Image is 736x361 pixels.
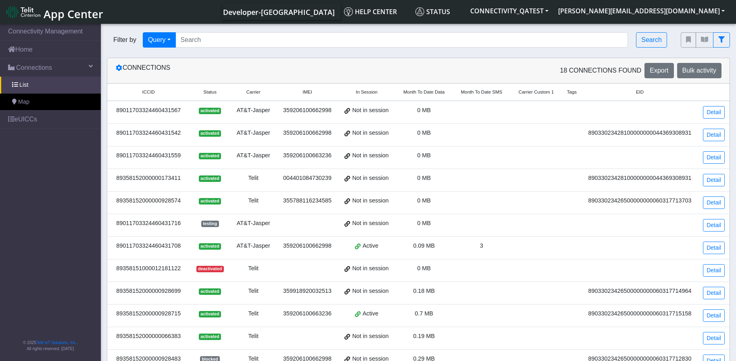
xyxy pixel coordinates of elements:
span: Not in session [352,264,388,273]
div: 359206100662998 [281,129,333,138]
span: Carrier [246,89,261,96]
span: activated [199,288,221,295]
button: CONNECTIVITY_QATEST [465,4,553,18]
span: Export [650,67,668,74]
span: Not in session [352,129,388,138]
div: 89358152000000066383 [112,332,185,341]
div: Telit [235,332,272,341]
span: Map [18,98,29,106]
a: Detail [703,151,725,164]
div: Telit [235,287,272,296]
div: 89033023428100000000044369308931 [586,129,693,138]
a: Status [412,4,465,20]
div: fitlers menu [681,32,730,48]
span: 0.09 MB [413,242,435,249]
a: Detail [703,106,725,119]
span: In Session [356,89,377,96]
div: AT&T-Jasper [235,242,272,250]
span: 0.18 MB [413,288,435,294]
img: logo-telit-cinterion-gw-new.png [6,6,40,19]
span: Status [415,7,450,16]
button: Search [636,32,667,48]
div: 89011703324460431567 [112,106,185,115]
div: 89011703324460431716 [112,219,185,228]
span: activated [199,243,221,250]
span: 0 MB [417,152,431,159]
span: EID [636,89,644,96]
a: Your current platform instance [223,4,334,20]
div: 89011703324460431542 [112,129,185,138]
span: Not in session [352,174,388,183]
a: App Center [6,3,102,21]
span: IMEI [302,89,312,96]
span: activated [199,311,221,317]
div: 89033023426500000000060317714964 [586,287,693,296]
span: testing [201,221,219,227]
span: Status [203,89,217,96]
div: 3 [458,242,506,250]
span: Not in session [352,106,388,115]
span: 18 Connections found [560,66,641,75]
span: 0 MB [417,197,431,204]
div: 89358152000000928699 [112,287,185,296]
div: Telit [235,264,272,273]
span: Help center [344,7,397,16]
span: activated [199,175,221,182]
a: Detail [703,309,725,322]
a: Detail [703,242,725,254]
span: activated [199,334,221,340]
div: 89033023428100000000044369308931 [586,174,693,183]
a: Help center [341,4,412,20]
div: Telit [235,309,272,318]
span: Not in session [352,287,388,296]
div: AT&T-Jasper [235,219,272,228]
span: Month To Date Data [403,89,444,96]
div: 359206100662998 [281,106,333,115]
span: Active [363,309,378,318]
div: Connections [109,63,419,78]
div: AT&T-Jasper [235,151,272,160]
span: App Center [44,6,103,21]
div: 359918920032513 [281,287,333,296]
div: 89011703324460431559 [112,151,185,160]
a: Detail [703,287,725,299]
button: Query [143,32,176,48]
span: ICCID [142,89,155,96]
span: Tags [567,89,577,96]
span: Not in session [352,196,388,205]
span: Not in session [352,151,388,160]
div: 89033023426500000000060317713703 [586,196,693,205]
a: Detail [703,332,725,344]
span: activated [199,108,221,114]
button: Export [644,63,673,78]
div: 89358152000000928715 [112,309,185,318]
span: Not in session [352,219,388,228]
div: AT&T-Jasper [235,129,272,138]
span: 0 MB [417,129,431,136]
button: Bulk activity [677,63,721,78]
a: Detail [703,129,725,141]
span: Developer-[GEOGRAPHIC_DATA] [223,7,335,17]
a: Detail [703,196,725,209]
a: Detail [703,264,725,277]
div: 89011703324460431708 [112,242,185,250]
span: 0 MB [417,265,431,271]
span: Not in session [352,332,388,341]
span: 0 MB [417,107,431,113]
span: Carrier Custom 1 [519,89,554,96]
span: activated [199,198,221,204]
span: Active [363,242,378,250]
div: Telit [235,174,272,183]
div: 89033023426500000000060317715158 [586,309,693,318]
span: activated [199,130,221,137]
div: 89358152000000173411 [112,174,185,183]
input: Search... [175,32,628,48]
span: 0 MB [417,175,431,181]
div: 359206100663236 [281,151,333,160]
div: 89358152000000928574 [112,196,185,205]
div: Telit [235,196,272,205]
img: knowledge.svg [344,7,353,16]
div: 355788116234585 [281,196,333,205]
a: Telit IoT Solutions, Inc. [36,340,77,345]
span: Bulk activity [682,67,716,74]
